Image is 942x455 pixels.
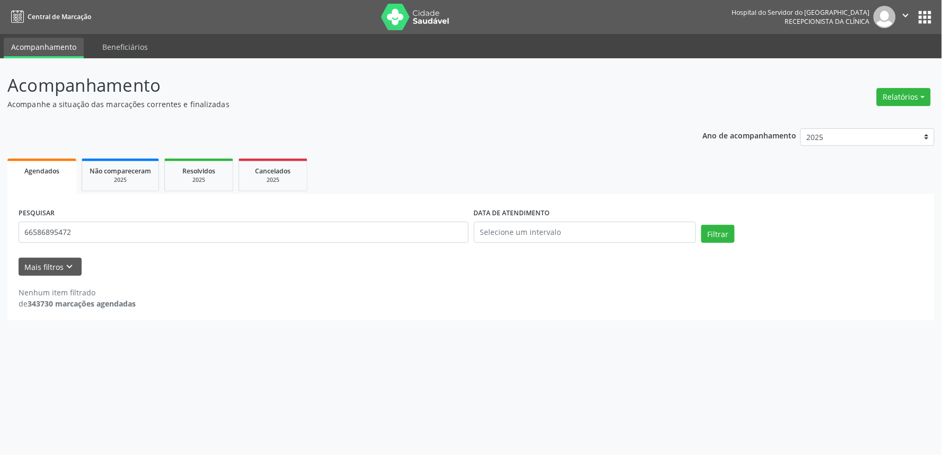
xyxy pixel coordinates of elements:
[246,176,300,184] div: 2025
[24,167,59,176] span: Agendados
[7,99,656,110] p: Acompanhe a situação das marcações correntes e finalizadas
[19,222,469,243] input: Nome, código do beneficiário ou CPF
[896,6,916,28] button: 
[874,6,896,28] img: img
[28,12,91,21] span: Central de Marcação
[90,167,151,176] span: Não compareceram
[95,38,155,56] a: Beneficiários
[19,205,55,222] label: PESQUISAR
[916,8,935,27] button: apps
[701,225,735,243] button: Filtrar
[19,298,136,309] div: de
[7,8,91,25] a: Central de Marcação
[28,299,136,309] strong: 343730 marcações agendadas
[64,261,76,273] i: keyboard_arrow_down
[474,222,696,243] input: Selecione um intervalo
[19,258,82,276] button: Mais filtroskeyboard_arrow_down
[19,287,136,298] div: Nenhum item filtrado
[785,17,870,26] span: Recepcionista da clínica
[7,72,656,99] p: Acompanhamento
[474,205,550,222] label: DATA DE ATENDIMENTO
[182,167,215,176] span: Resolvidos
[90,176,151,184] div: 2025
[256,167,291,176] span: Cancelados
[900,10,912,21] i: 
[732,8,870,17] div: Hospital do Servidor do [GEOGRAPHIC_DATA]
[877,88,931,106] button: Relatórios
[172,176,225,184] div: 2025
[4,38,84,58] a: Acompanhamento
[703,128,797,142] p: Ano de acompanhamento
